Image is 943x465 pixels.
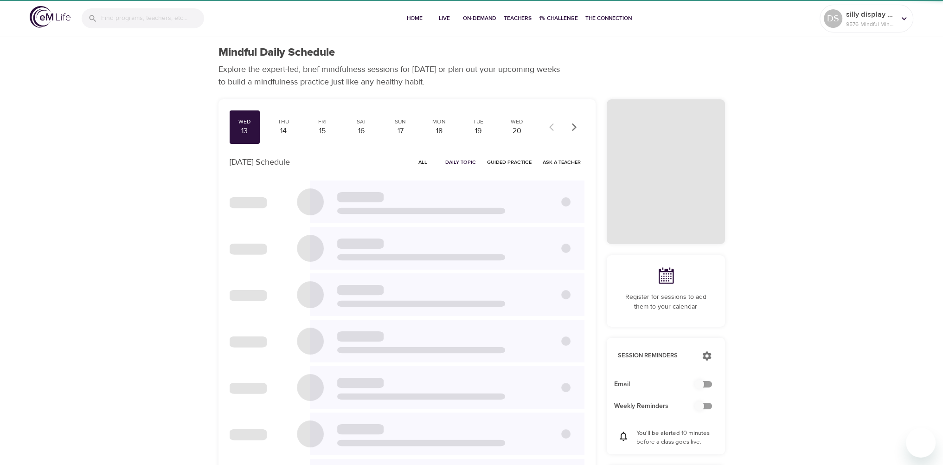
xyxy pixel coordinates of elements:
[404,13,426,23] span: Home
[230,156,290,168] p: [DATE] Schedule
[467,118,490,126] div: Tue
[428,118,451,126] div: Mon
[585,13,632,23] span: The Connection
[445,158,476,167] span: Daily Topic
[272,126,295,136] div: 14
[233,118,257,126] div: Wed
[389,118,412,126] div: Sun
[311,126,334,136] div: 15
[636,429,714,447] p: You'll be alerted 10 minutes before a class goes live.
[101,8,204,28] input: Find programs, teachers, etc...
[539,155,584,169] button: Ask a Teacher
[543,158,581,167] span: Ask a Teacher
[428,126,451,136] div: 18
[506,118,529,126] div: Wed
[350,126,373,136] div: 16
[483,155,535,169] button: Guided Practice
[408,155,438,169] button: All
[506,126,529,136] div: 20
[539,13,578,23] span: 1% Challenge
[233,126,257,136] div: 13
[846,20,895,28] p: 9576 Mindful Minutes
[463,13,496,23] span: On-Demand
[846,9,895,20] p: silly display name
[487,158,532,167] span: Guided Practice
[272,118,295,126] div: Thu
[218,63,566,88] p: Explore the expert-led, brief mindfulness sessions for [DATE] or plan out your upcoming weeks to ...
[311,118,334,126] div: Fri
[824,9,842,28] div: DS
[906,428,936,458] iframe: Button to launch messaging window
[614,401,703,411] span: Weekly Reminders
[618,351,693,361] p: Session Reminders
[614,380,703,389] span: Email
[389,126,412,136] div: 17
[618,292,714,312] p: Register for sessions to add them to your calendar
[412,158,434,167] span: All
[218,46,335,59] h1: Mindful Daily Schedule
[30,6,71,28] img: logo
[467,126,490,136] div: 19
[504,13,532,23] span: Teachers
[442,155,480,169] button: Daily Topic
[433,13,455,23] span: Live
[350,118,373,126] div: Sat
